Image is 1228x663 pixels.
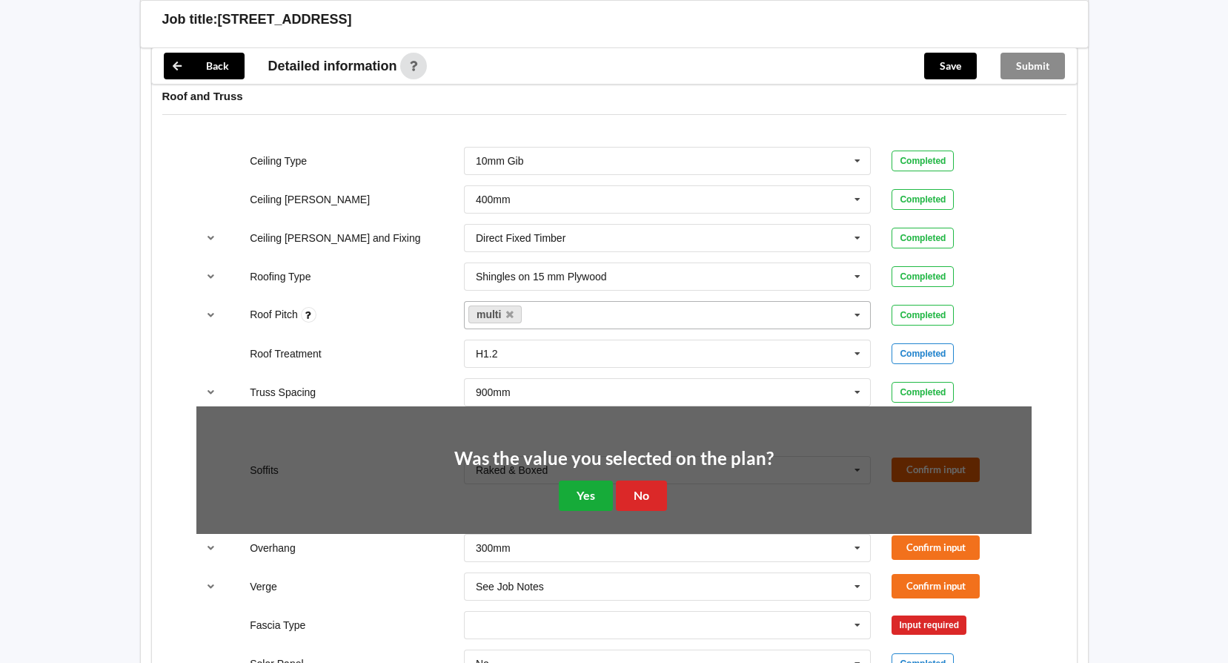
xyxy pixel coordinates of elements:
label: Fascia Type [250,619,305,631]
span: Detailed information [268,59,397,73]
div: H1.2 [476,349,498,359]
label: Ceiling [PERSON_NAME] and Fixing [250,232,420,244]
label: Ceiling [PERSON_NAME] [250,194,370,205]
div: Completed [892,305,954,326]
div: Completed [892,266,954,287]
div: Direct Fixed Timber [476,233,565,243]
label: Roofing Type [250,271,311,283]
button: No [616,481,667,511]
h2: Was the value you selected on the plan? [454,447,774,470]
button: Confirm input [892,574,980,598]
div: See Job Notes [476,581,544,592]
div: Completed [892,382,954,403]
h3: [STREET_ADDRESS] [218,11,352,28]
button: reference-toggle [196,302,225,329]
div: Completed [892,343,954,364]
button: Back [164,53,245,79]
button: Yes [559,481,613,511]
div: Completed [892,151,954,171]
label: Roof Pitch [250,309,300,320]
div: 400mm [476,194,511,205]
div: Input required [892,616,966,635]
button: reference-toggle [196,263,225,290]
div: Completed [892,189,954,210]
div: 300mm [476,543,511,553]
a: multi [468,306,522,323]
div: Shingles on 15 mm Plywood [476,271,607,282]
div: 900mm [476,387,511,398]
button: reference-toggle [196,379,225,406]
label: Overhang [250,542,295,554]
button: Save [924,53,977,79]
button: reference-toggle [196,225,225,251]
label: Ceiling Type [250,155,307,167]
div: Completed [892,228,954,248]
label: Verge [250,581,277,593]
h3: Job title: [162,11,218,28]
label: Roof Treatment [250,348,322,360]
div: 10mm Gib [476,156,524,166]
button: reference-toggle [196,573,225,600]
button: reference-toggle [196,535,225,561]
button: Confirm input [892,535,980,560]
h4: Roof and Truss [162,89,1066,103]
label: Truss Spacing [250,386,316,398]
